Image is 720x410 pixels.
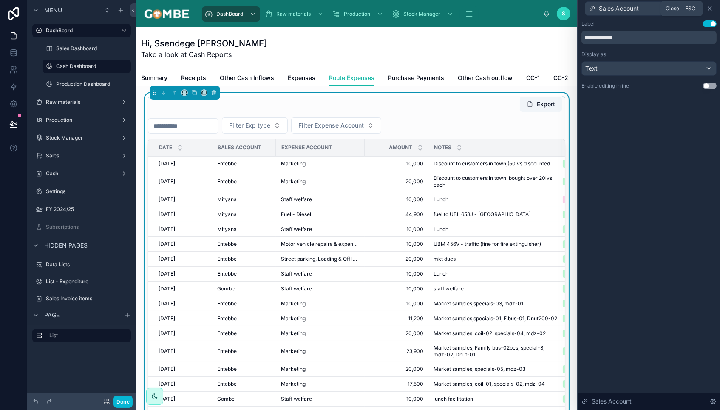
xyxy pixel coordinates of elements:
[434,366,525,373] span: Market samples, specials-05, mdz-03
[32,258,131,271] a: Data Lists
[458,74,513,82] span: Other Cash outflow
[217,330,237,337] span: Entebbe
[434,175,557,188] span: Discount to customers in town. bought over 20lvs each
[434,396,473,402] span: lunch facilitation
[43,60,131,73] a: Cash Dashboard
[370,178,423,185] span: 20,000
[159,348,175,355] span: [DATE]
[32,95,131,109] a: Raw materials
[370,300,423,307] span: 10,000
[46,99,117,105] label: Raw materials
[217,160,237,167] span: Entebbe
[434,270,448,277] span: Lunch
[159,211,175,218] span: [DATE]
[585,1,683,16] button: Sales Account
[281,366,306,373] span: Marketing
[217,196,237,203] span: Mityana
[44,241,88,250] span: Hidden pages
[32,113,131,127] a: Production
[32,275,131,288] a: List - Expenditure
[46,170,117,177] label: Cash
[370,348,423,355] span: 23,900
[229,121,270,130] span: Filter Exp type
[159,300,175,307] span: [DATE]
[344,11,370,17] span: Production
[46,152,117,159] label: Sales
[434,241,541,248] span: UBM 456V - traffic (fine for fire extinguisher)
[217,396,235,402] span: Gombe
[434,160,550,167] span: Discount to customers in town,(50lvs discounted
[217,211,237,218] span: Mityana
[370,226,423,233] span: 10,000
[32,167,131,180] a: Cash
[434,330,546,337] span: Market samples, coil-02, specials-04, mdz-02
[434,256,456,262] span: mkt dues
[217,315,237,322] span: Entebbe
[329,70,374,86] a: Route Expenses
[370,211,423,218] span: 44,900
[216,11,243,17] span: DashBoard
[217,178,237,185] span: Entebbe
[434,315,557,322] span: Market samples,specials-01, F.bus-01, Dnut200-02
[281,211,311,218] span: Fuel - Diesel
[370,381,423,387] span: 17,500
[159,196,175,203] span: [DATE]
[43,77,131,91] a: Production Dashboard
[56,45,129,52] label: Sales Dashboard
[44,311,60,319] span: Page
[218,144,261,151] span: Sales Account
[434,300,523,307] span: Market samples,specials-03, mdz-01
[159,396,175,402] span: [DATE]
[159,160,175,167] span: [DATE]
[291,117,381,134] button: Select Button
[370,285,423,292] span: 10,000
[434,226,448,233] span: Lunch
[46,206,129,213] label: FY 2024/25
[281,196,312,203] span: Staff welfare
[526,70,540,87] a: CC-1
[281,256,360,262] span: Street parking, Loading & Off loading
[159,315,175,322] span: [DATE]
[329,6,387,22] a: Production
[46,278,129,285] label: List - Expenditure
[281,226,312,233] span: Staff welfare
[434,345,557,358] span: Market samples, Family bus-02pcs, special-3, mdz-02, Dnut-01
[288,74,315,82] span: Expenses
[281,178,306,185] span: Marketing
[370,315,423,322] span: 11,200
[159,366,175,373] span: [DATE]
[32,131,131,145] a: Stock Manager
[217,300,237,307] span: Entebbe
[43,42,131,55] a: Sales Dashboard
[181,70,206,87] a: Receipts
[46,261,129,268] label: Data Lists
[370,160,423,167] span: 10,000
[159,270,175,277] span: [DATE]
[46,134,117,141] label: Stock Manager
[581,51,606,58] label: Display as
[370,196,423,203] span: 10,000
[526,74,540,82] span: CC-1
[217,270,237,277] span: Entebbe
[389,144,412,151] span: Amount
[27,325,136,351] div: scrollable content
[370,330,423,337] span: 20,000
[683,5,697,12] span: Esc
[217,285,235,292] span: Gombe
[403,11,440,17] span: Stock Manager
[32,220,131,234] a: Subscriptions
[553,74,568,82] span: CC-2
[217,366,237,373] span: Entebbe
[281,348,306,355] span: Marketing
[262,6,328,22] a: Raw materials
[143,7,191,20] img: App logo
[159,241,175,248] span: [DATE]
[46,27,114,34] label: DashBoard
[434,381,545,387] span: Market samples, coil-01, specials-02, mdz-04
[46,224,129,231] label: Subscriptions
[288,70,315,87] a: Expenses
[141,74,167,82] span: Summary
[581,83,629,89] div: Enable editing inline
[388,70,444,87] a: Purchase Payments
[434,144,451,151] span: Notes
